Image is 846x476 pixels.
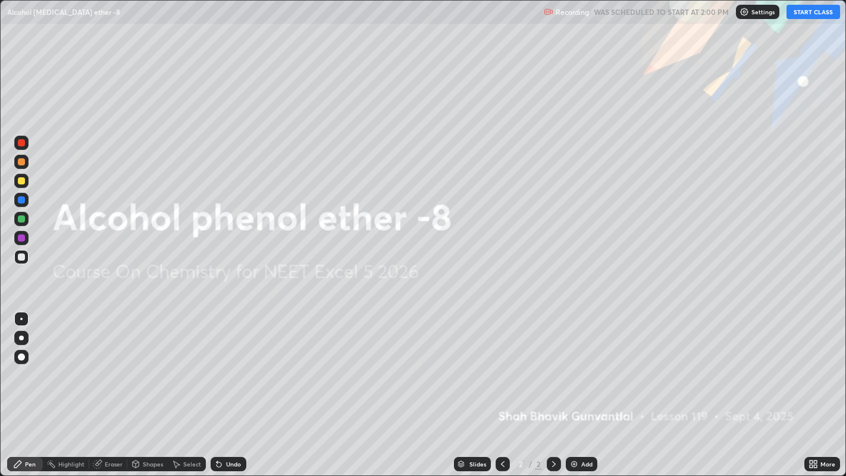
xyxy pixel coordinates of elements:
[787,5,840,19] button: START CLASS
[581,461,593,467] div: Add
[7,7,120,17] p: Alcohol [MEDICAL_DATA] ether -8
[25,461,36,467] div: Pen
[529,461,532,468] div: /
[535,459,542,469] div: 2
[183,461,201,467] div: Select
[226,461,241,467] div: Undo
[544,7,553,17] img: recording.375f2c34.svg
[143,461,163,467] div: Shapes
[469,461,486,467] div: Slides
[556,8,589,17] p: Recording
[594,7,729,17] h5: WAS SCHEDULED TO START AT 2:00 PM
[751,9,775,15] p: Settings
[820,461,835,467] div: More
[105,461,123,467] div: Eraser
[58,461,84,467] div: Highlight
[569,459,579,469] img: add-slide-button
[740,7,749,17] img: class-settings-icons
[515,461,527,468] div: 2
